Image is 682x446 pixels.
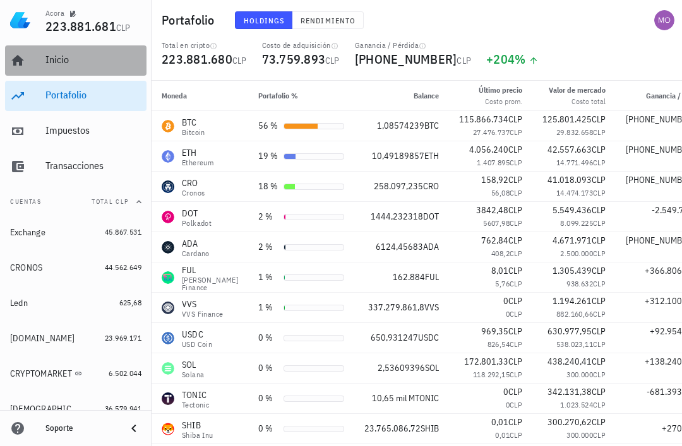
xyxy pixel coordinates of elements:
[592,204,606,216] span: CLP
[593,279,606,288] span: CLP
[592,265,606,276] span: CLP
[542,114,592,125] span: 125.801.425
[371,211,423,222] span: 1444,232318
[152,81,248,111] th: Moneda
[479,96,522,107] div: Costo prom.
[510,400,522,409] span: CLP
[5,288,147,318] a: Ledn 625,68
[473,370,510,379] span: 118.292,15
[10,10,30,30] img: LedgiFi
[372,150,424,161] span: 10,49189857
[162,10,220,30] h1: Portafolio
[182,389,209,401] div: TONIC
[162,40,247,50] div: Total en cripto
[560,218,593,228] span: 8.099.225
[5,187,147,217] button: CuentasTotal CLP
[162,302,174,314] div: VVS-icon
[423,180,439,192] span: CRO
[258,301,278,314] div: 1 %
[593,188,606,197] span: CLP
[508,326,522,337] span: CLP
[479,85,522,96] div: Último precio
[506,309,510,319] span: 0
[423,211,439,222] span: DOT
[510,339,522,349] span: CLP
[248,81,354,111] th: Portafolio %: Sin ordenar. Pulse para ordenar de forma ascendente.
[547,356,592,367] span: 438.240,41
[45,423,116,433] div: Soporte
[556,158,593,167] span: 14.771.496
[508,204,522,216] span: CLP
[258,331,278,344] div: 0 %
[553,265,592,276] span: 1.305.439
[162,423,174,435] div: SHIB-icon
[592,114,606,125] span: CLP
[182,371,204,379] div: Solana
[5,358,147,389] a: CRYPTOMARKET 6.502.044
[593,430,606,440] span: CLP
[10,333,75,344] div: [DOMAIN_NAME]
[556,309,593,319] span: 882.160,66
[45,89,141,101] div: Portafolio
[566,370,593,379] span: 300.000
[258,392,278,405] div: 0 %
[491,249,510,258] span: 408,2
[508,174,522,185] span: CLP
[424,302,439,313] span: VVS
[495,430,510,440] span: 0,01
[547,144,592,155] span: 42.557.663
[469,144,508,155] span: 4.056.240
[182,220,212,227] div: Polkadot
[508,386,522,397] span: CLP
[477,158,510,167] span: 1.407.895
[593,309,606,319] span: CLP
[547,416,592,428] span: 300.270,62
[510,279,522,288] span: CLP
[258,422,278,435] div: 0 %
[378,362,425,373] span: 2,53609396
[10,262,43,273] div: CRONOS
[162,241,174,254] div: ADA-icon
[592,174,606,185] span: CLP
[258,150,278,163] div: 19 %
[182,431,213,439] div: Shiba Inu
[162,50,232,67] span: 223.881.680
[510,309,522,319] span: CLP
[182,328,212,341] div: USDC
[292,11,364,29] button: Rendimiento
[5,394,147,424] a: [DEMOGRAPHIC_DATA] 36.579.941
[592,326,606,337] span: CLP
[592,235,606,246] span: CLP
[418,332,439,343] span: USDC
[425,362,439,373] span: SOL
[182,116,205,129] div: BTC
[105,227,141,237] span: 45.867.531
[508,295,522,307] span: CLP
[162,271,174,284] div: FUL-icon
[368,302,424,313] span: 337.279.861,8
[258,180,278,193] div: 18 %
[182,250,210,257] div: Cardano
[503,386,508,397] span: 0
[5,217,147,247] a: Exchange 45.867.531
[553,295,592,307] span: 1.194.261
[371,332,418,343] span: 650,931247
[45,124,141,136] div: Impuestos
[10,368,72,379] div: CRYPTOMARKET
[10,404,87,414] div: [DEMOGRAPHIC_DATA]
[5,252,147,283] a: CRONOS 44.562.649
[182,341,212,348] div: USD Coin
[593,127,606,137] span: CLP
[556,339,593,349] span: 538.023,11
[258,271,278,284] div: 1 %
[481,174,508,185] span: 158,92
[481,235,508,246] span: 762,84
[560,249,593,258] span: 2.500.000
[424,150,439,161] span: ETH
[162,91,187,100] span: Moneda
[262,50,326,67] span: 73.759.893
[182,419,213,431] div: SHIB
[109,368,141,378] span: 6.502.044
[182,146,213,159] div: ETH
[182,358,204,371] div: SOL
